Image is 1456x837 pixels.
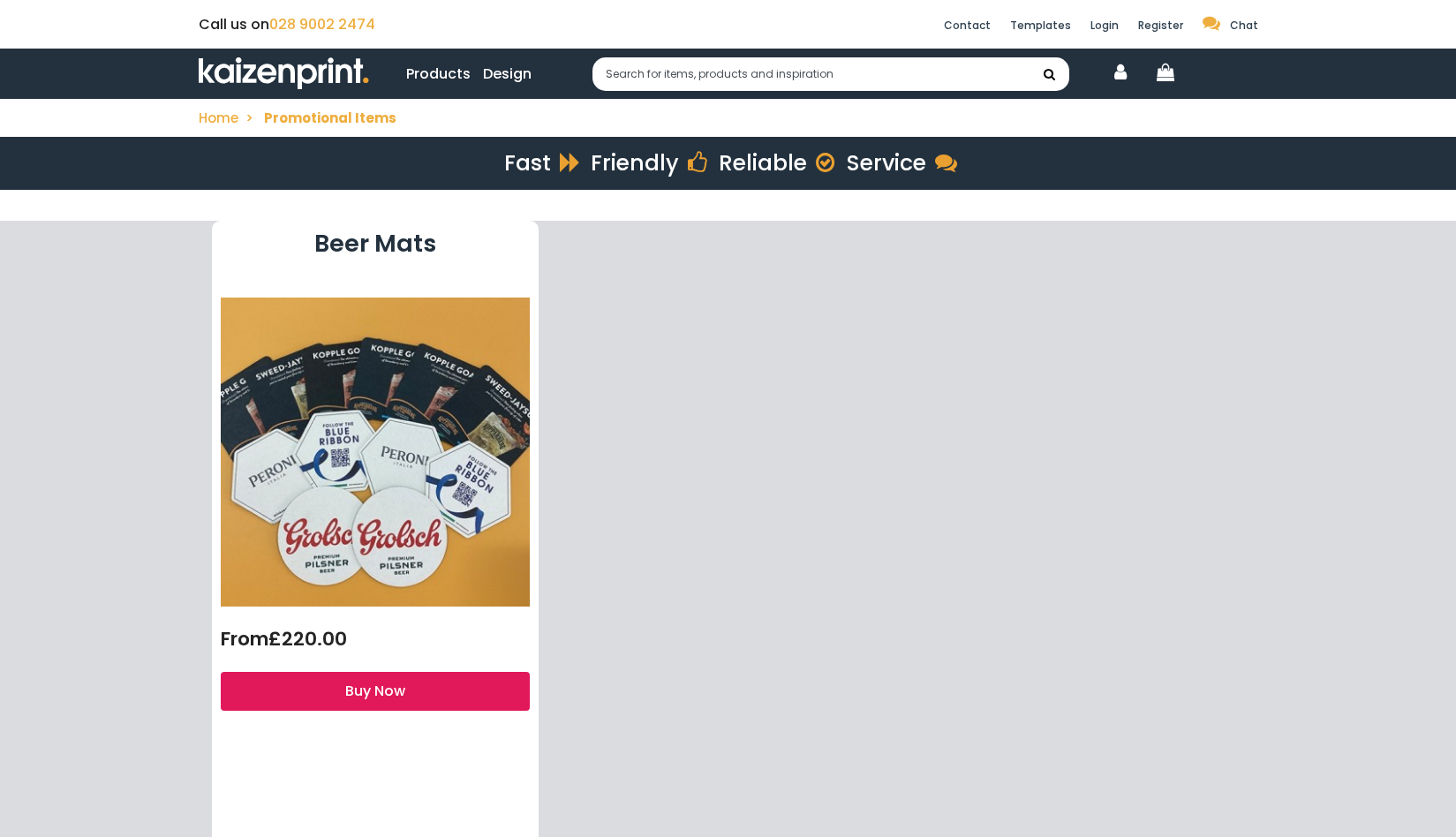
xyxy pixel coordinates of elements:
img: Kaizen Print - We print for businesses who want results! [199,57,369,90]
span: £220.00 [268,625,347,652]
a: 028 9002 2474 [269,14,375,34]
a: Templates [1010,18,1071,33]
a: Register [1138,18,1183,33]
span: Promotional Items [264,109,396,127]
a: Reliable [719,147,834,178]
a: Products [406,63,471,85]
a: Chat [1203,18,1258,33]
a: Service [847,147,953,178]
a: Friendly [591,147,705,178]
a: Design [483,63,532,85]
a: Buy Now [221,672,530,711]
a: Home [199,109,238,127]
h2: From [221,628,347,651]
img: Beer Mat Printing [221,298,530,607]
a: Fast [504,147,577,178]
a: Contact [944,18,991,33]
a: Kaizen Print - We print for businesses who want results! [199,49,369,99]
a: Beer Mats [314,227,436,260]
div: Call us on [199,13,534,35]
a: Login [1090,18,1119,33]
span: Chat [1230,18,1258,33]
